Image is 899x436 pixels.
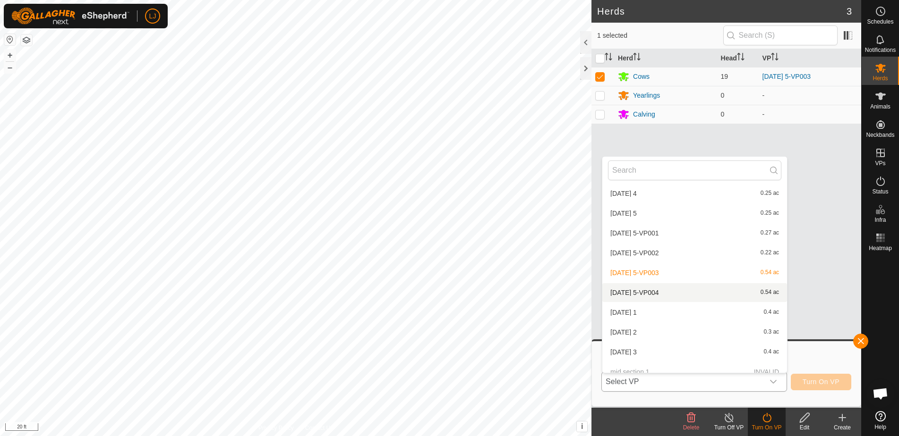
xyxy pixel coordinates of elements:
td: - [759,86,861,105]
span: Notifications [865,47,896,53]
span: [DATE] 1 [610,309,637,316]
th: Head [717,49,759,67]
div: Create [823,423,861,432]
div: Turn Off VP [710,423,748,432]
span: Status [872,189,888,194]
span: [DATE] 5-VP002 [610,250,659,256]
span: Select VP [602,372,764,391]
span: 0.4 ac [763,309,779,316]
button: + [4,50,16,61]
a: Contact Us [305,424,333,432]
button: – [4,62,16,73]
li: 2025-09-19 3 [602,343,787,361]
span: [DATE] 5-VP001 [610,230,659,236]
a: Help [862,407,899,434]
p-sorticon: Activate to sort [737,54,745,62]
span: Infra [874,217,886,223]
input: Search [608,160,781,180]
span: Turn On VP [803,378,839,386]
span: 19 [721,73,728,80]
div: Edit [786,423,823,432]
h2: Herds [597,6,847,17]
li: 2025-09-18 5-VP001 [602,224,787,243]
td: - [759,105,861,124]
span: Schedules [867,19,893,25]
button: Reset Map [4,34,16,45]
li: 2025-09-18 5 [602,204,787,223]
span: i [581,422,583,430]
span: 0.25 ac [761,210,779,217]
span: 0.22 ac [761,250,779,256]
th: VP [759,49,861,67]
span: VPs [875,160,885,166]
div: dropdown trigger [764,372,783,391]
div: Cows [633,72,650,82]
input: Search (S) [723,25,838,45]
span: 0.54 ac [761,289,779,296]
li: 2025-09-18 5-VP004 [602,283,787,302]
span: 0.4 ac [763,349,779,355]
span: [DATE] 2 [610,329,637,335]
span: Help [874,424,886,430]
span: Delete [683,424,700,431]
button: Turn On VP [791,374,851,390]
div: Calving [633,109,655,119]
p-sorticon: Activate to sort [771,54,779,62]
th: Herd [614,49,717,67]
img: Gallagher Logo [11,8,129,25]
span: [DATE] 5 [610,210,637,217]
span: LJ [149,11,156,21]
span: [DATE] 5-VP003 [610,269,659,276]
span: Herds [873,75,888,81]
span: 0.27 ac [761,230,779,236]
span: 0.25 ac [761,190,779,197]
span: 0.54 ac [761,269,779,276]
a: [DATE] 5-VP003 [762,73,811,80]
a: Privacy Policy [258,424,294,432]
div: Turn On VP [748,423,786,432]
div: Open chat [866,379,895,408]
p-sorticon: Activate to sort [605,54,612,62]
span: Heatmap [869,245,892,251]
li: 2025-09-18 4 [602,184,787,203]
span: 3 [847,4,852,18]
span: [DATE] 3 [610,349,637,355]
span: 1 selected [597,31,723,41]
button: i [577,421,587,432]
span: [DATE] 4 [610,190,637,197]
p-sorticon: Activate to sort [633,54,641,62]
span: 0.3 ac [763,329,779,335]
li: 2025-09-18 5-VP003 [602,263,787,282]
li: 2025-09-19 2 [602,323,787,342]
div: Yearlings [633,91,660,101]
span: 0 [721,92,725,99]
li: 2025-09-19 1 [602,303,787,322]
span: 0 [721,110,725,118]
li: 2025-09-18 5-VP002 [602,243,787,262]
span: Neckbands [866,132,894,138]
span: [DATE] 5-VP004 [610,289,659,296]
span: Animals [870,104,890,109]
button: Map Layers [21,34,32,46]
